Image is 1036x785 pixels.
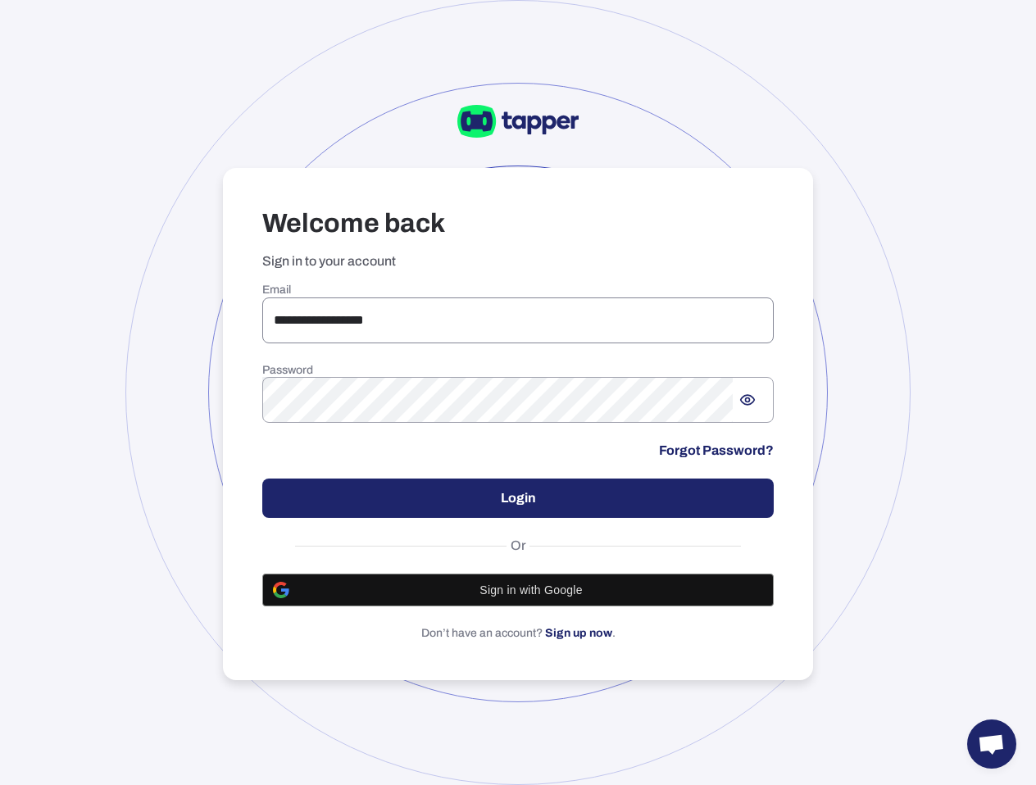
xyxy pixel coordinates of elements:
[659,442,774,459] a: Forgot Password?
[262,207,774,240] h3: Welcome back
[967,719,1016,769] a: Open chat
[262,363,774,378] h6: Password
[262,283,774,297] h6: Email
[733,385,762,415] button: Show password
[545,627,612,639] a: Sign up now
[262,626,774,641] p: Don’t have an account? .
[507,538,530,554] span: Or
[262,574,774,606] button: Sign in with Google
[299,583,763,597] span: Sign in with Google
[262,253,774,270] p: Sign in to your account
[262,479,774,518] button: Login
